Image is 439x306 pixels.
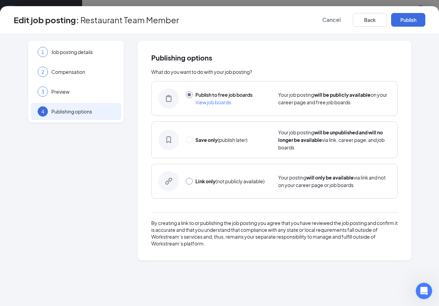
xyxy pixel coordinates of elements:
span: View job boards [195,99,231,105]
span: 4 [41,108,44,115]
button: Publish [391,13,425,27]
svg: BoardIcon [165,95,172,102]
strong: Link only [195,178,216,184]
span: 2 [41,68,44,75]
span: What do you want to do with your job posting? [151,69,252,75]
span: (publish later) [195,137,247,143]
span: (not publicly available) [195,178,264,184]
button: Back [353,13,387,27]
strong: will be unpublished and will no longer be available [278,129,383,143]
span: Your posting via link and not on your career page or job boards [278,174,386,188]
strong: Save only [195,137,218,143]
button: Cancel [314,13,349,27]
span: Publish to free job boards [195,92,253,98]
span: Restaurant Team Member [80,16,179,23]
strong: will only be available [306,174,354,181]
svg: SaveOnlyIcon [165,136,172,143]
span: 3 [41,88,44,95]
span: Your job posting via link, career page, and job boards [278,129,385,150]
div: By creating a link to or publishing the job posting you agree that you have reviewed the job post... [151,219,398,247]
span: Preview [51,88,114,95]
span: Cancel [322,16,341,23]
span: Publishing options [51,108,114,115]
span: Job posting details [51,49,114,55]
svg: LinkOnlyIcon [165,178,172,185]
h3: Edit job posting: [14,14,79,26]
span: Your job posting on your career page and free job boards [278,92,387,105]
strong: will be publicly available [314,92,371,98]
span: Compensation [51,68,114,75]
span: 1 [41,49,44,55]
span: Publishing options [151,54,398,61]
iframe: Intercom live chat [416,283,432,299]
